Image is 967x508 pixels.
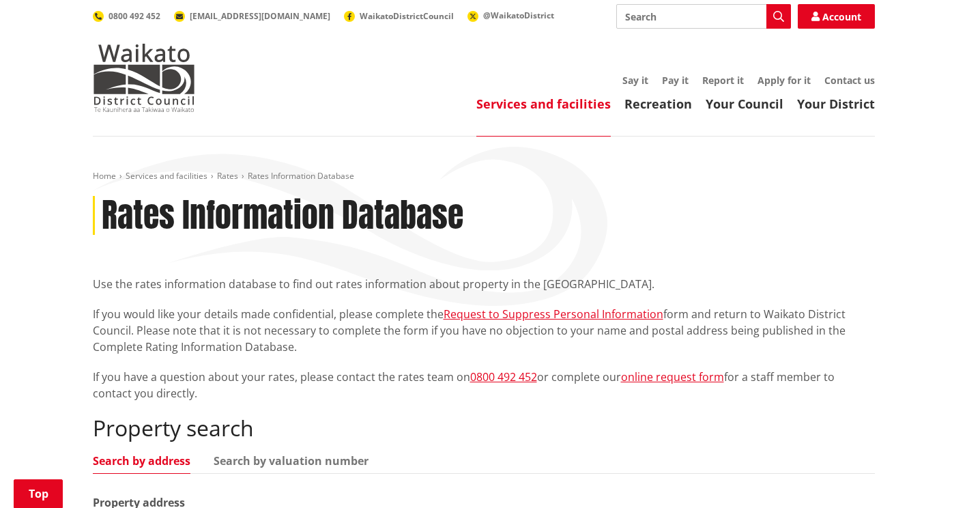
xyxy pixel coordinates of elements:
[616,4,791,29] input: Search input
[93,306,875,355] p: If you would like your details made confidential, please complete the form and return to Waikato ...
[470,369,537,384] a: 0800 492 452
[93,171,875,182] nav: breadcrumb
[798,4,875,29] a: Account
[102,196,463,236] h1: Rates Information Database
[662,74,689,87] a: Pay it
[344,10,454,22] a: WaikatoDistrictCouncil
[109,10,160,22] span: 0800 492 452
[93,455,190,466] a: Search by address
[93,415,875,441] h2: Property search
[93,276,875,292] p: Use the rates information database to find out rates information about property in the [GEOGRAPHI...
[217,170,238,182] a: Rates
[93,44,195,112] img: Waikato District Council - Te Kaunihera aa Takiwaa o Waikato
[174,10,330,22] a: [EMAIL_ADDRESS][DOMAIN_NAME]
[93,170,116,182] a: Home
[624,96,692,112] a: Recreation
[444,307,663,322] a: Request to Suppress Personal Information
[757,74,811,87] a: Apply for it
[214,455,369,466] a: Search by valuation number
[360,10,454,22] span: WaikatoDistrictCouncil
[93,369,875,401] p: If you have a question about your rates, please contact the rates team on or complete our for a s...
[622,74,648,87] a: Say it
[621,369,724,384] a: online request form
[824,74,875,87] a: Contact us
[14,479,63,508] a: Top
[126,170,207,182] a: Services and facilities
[706,96,783,112] a: Your Council
[702,74,744,87] a: Report it
[797,96,875,112] a: Your District
[476,96,611,112] a: Services and facilities
[483,10,554,21] span: @WaikatoDistrict
[467,10,554,21] a: @WaikatoDistrict
[93,10,160,22] a: 0800 492 452
[248,170,354,182] span: Rates Information Database
[190,10,330,22] span: [EMAIL_ADDRESS][DOMAIN_NAME]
